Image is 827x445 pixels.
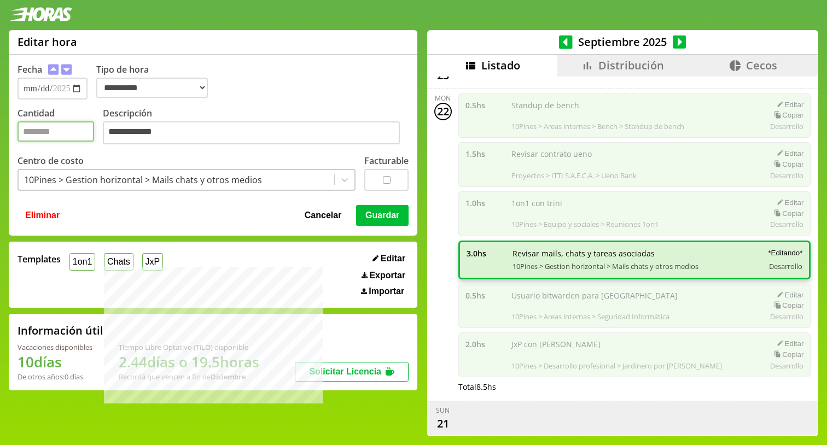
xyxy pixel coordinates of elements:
label: Fecha [18,63,42,75]
button: Editar [369,253,409,264]
span: Solicitar Licencia [309,367,381,376]
label: Tipo de hora [96,63,217,99]
h1: 10 días [18,352,92,372]
h2: Información útil [18,323,103,338]
label: Cantidad [18,107,103,147]
button: Eliminar [22,205,63,226]
button: 1on1 [69,253,95,270]
textarea: Descripción [103,121,400,144]
div: Tiempo Libre Optativo (TiLO) disponible [119,342,259,352]
div: Mon [435,93,451,103]
div: De otros años: 0 días [18,372,92,382]
label: Centro de costo [18,155,84,167]
label: Descripción [103,107,409,147]
div: scrollable content [427,77,818,435]
button: Guardar [356,205,409,226]
div: Sun [436,406,450,415]
button: Solicitar Licencia [295,362,409,382]
span: Cecos [746,58,777,73]
img: logotipo [9,7,72,21]
span: Septiembre 2025 [573,34,673,49]
button: Cancelar [301,205,345,226]
div: 21 [434,415,452,432]
div: Recordá que vencen a fin de [119,372,259,382]
button: Exportar [358,270,409,281]
h1: 2.44 días o 19.5 horas [119,352,259,372]
div: Vacaciones disponibles [18,342,92,352]
h1: Editar hora [18,34,77,49]
span: Exportar [369,271,405,280]
b: Diciembre [211,372,246,382]
button: Chats [104,253,133,270]
select: Tipo de hora [96,78,208,98]
input: Cantidad [18,121,94,142]
div: Total 8.5 hs [458,382,811,392]
div: 22 [434,103,452,120]
span: Distribución [598,58,664,73]
span: Templates [18,253,61,265]
span: Importar [369,286,404,296]
span: Listado [481,58,520,73]
div: 10Pines > Gestion horizontal > Mails chats y otros medios [24,174,262,186]
span: Editar [381,254,405,264]
button: JxP [142,253,163,270]
label: Facturable [364,155,409,167]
